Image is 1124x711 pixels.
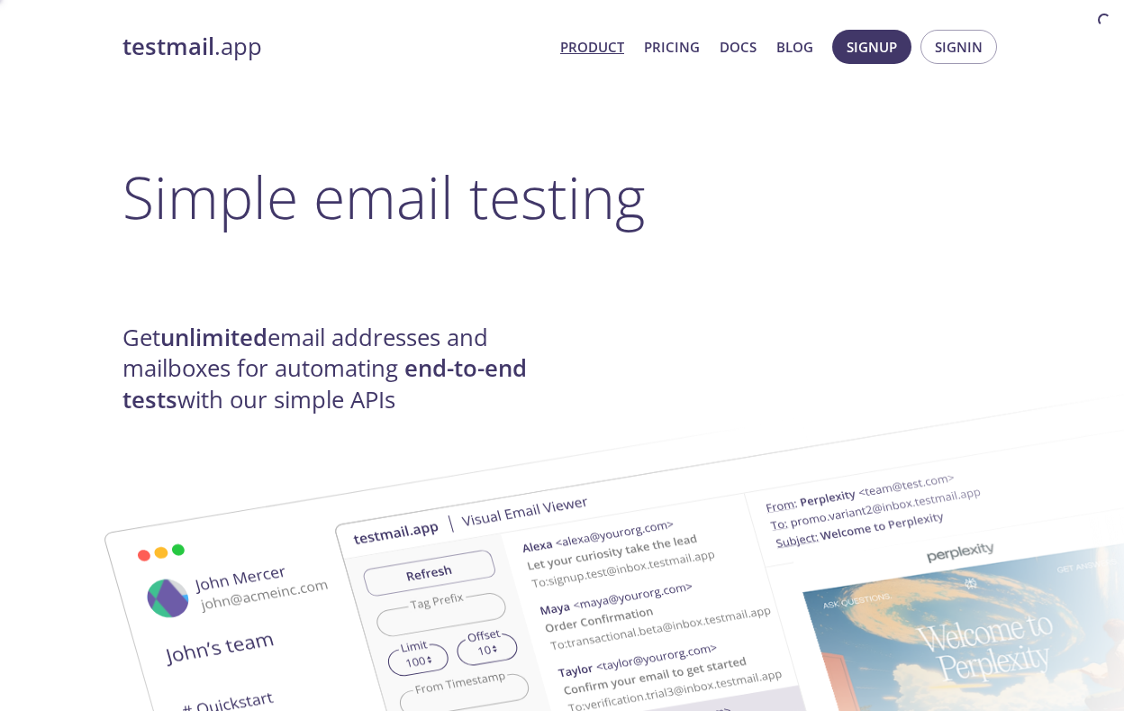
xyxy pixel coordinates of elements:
[847,35,897,59] span: Signup
[560,35,624,59] a: Product
[776,35,813,59] a: Blog
[122,32,546,62] a: testmail.app
[160,322,267,353] strong: unlimited
[644,35,700,59] a: Pricing
[920,30,997,64] button: Signin
[122,323,562,415] h4: Get email addresses and mailboxes for automating with our simple APIs
[832,30,911,64] button: Signup
[935,35,983,59] span: Signin
[122,162,1002,232] h1: Simple email testing
[122,352,527,415] strong: end-to-end tests
[122,31,214,62] strong: testmail
[720,35,757,59] a: Docs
